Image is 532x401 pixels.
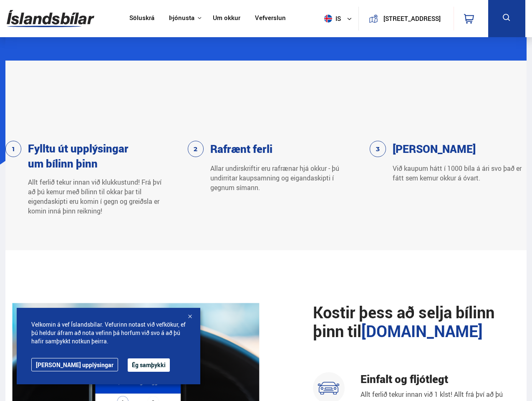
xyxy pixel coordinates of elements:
[324,15,332,23] img: svg+xml;base64,PHN2ZyB4bWxucz0iaHR0cDovL3d3dy53My5vcmcvMjAwMC9zdmciIHdpZHRoPSI1MTIiIGhlaWdodD0iNT...
[361,372,520,386] h4: Einfalt og fljótlegt
[213,14,240,23] a: Um okkur
[128,358,170,372] button: Ég samþykki
[321,15,342,23] span: is
[210,164,344,193] p: Allar undirskriftir eru rafrænar hjá okkur - þú undirritar kaupsamning og eigandaskipti í gegnum ...
[169,14,194,22] button: Þjónusta
[31,358,118,371] a: [PERSON_NAME] upplýsingar
[393,164,527,183] p: Við kaupum hátt í 1000 bíla á ári svo það er fátt sem kemur okkur á óvart.
[255,14,286,23] a: Vefverslun
[313,303,520,341] h2: Kostir þess að selja bílinn þinn til
[363,7,449,30] a: [STREET_ADDRESS]
[210,141,272,156] h3: Rafrænt ferli
[28,141,132,171] h3: Fylltu út upplýsingar um bílinn þinn
[31,320,186,345] span: Velkomin á vef Íslandsbílar. Vefurinn notast við vefkökur, ef þú heldur áfram að nota vefinn þá h...
[28,178,162,216] p: Allt ferlið tekur innan við klukkustund! Frá því að þú kemur með bílinn til okkar þar til eigenda...
[321,6,358,31] button: is
[393,141,476,156] h3: [PERSON_NAME]
[129,14,154,23] a: Söluskrá
[7,5,94,32] img: G0Ugv5HjCgRt.svg
[361,320,483,342] span: [DOMAIN_NAME]
[317,377,340,399] img: sxVYvPSuM98JaIvG.svg
[381,15,443,22] button: [STREET_ADDRESS]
